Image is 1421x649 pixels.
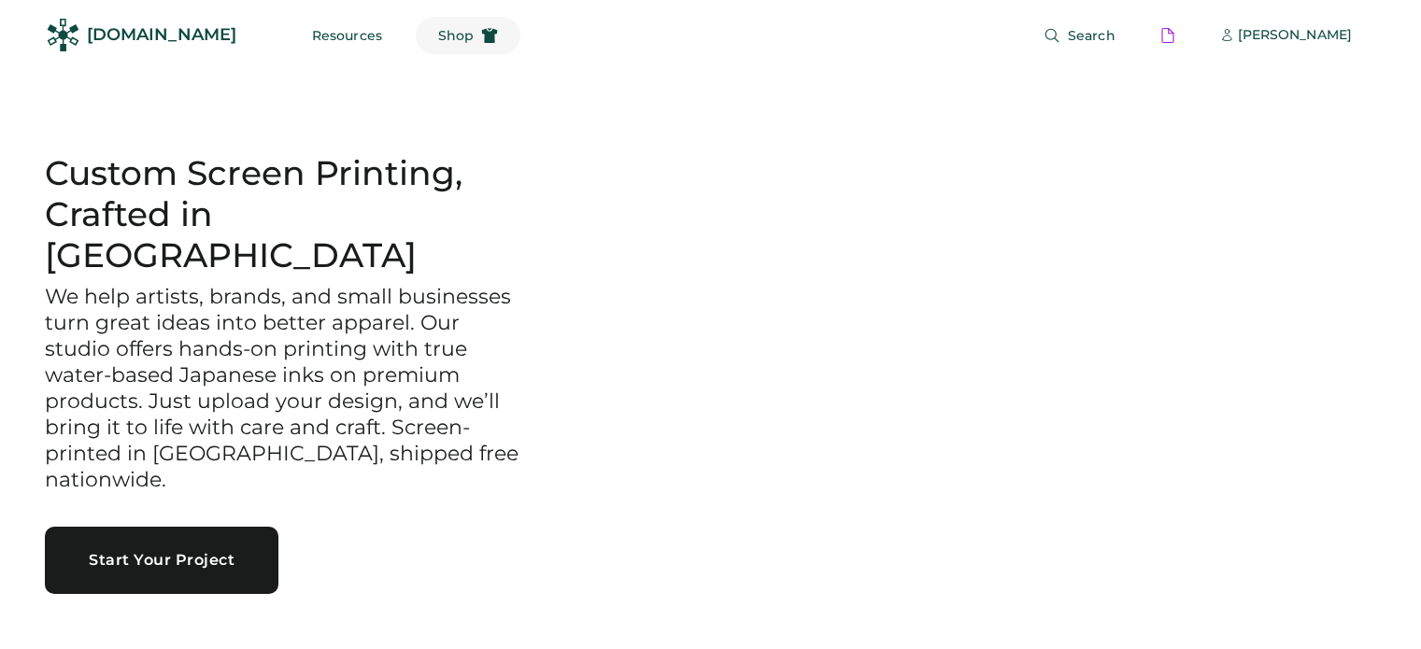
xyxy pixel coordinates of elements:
div: [DOMAIN_NAME] [87,23,236,47]
img: Rendered Logo - Screens [47,19,79,51]
button: Resources [290,17,405,54]
span: Shop [438,29,474,42]
button: Search [1021,17,1138,54]
h1: Custom Screen Printing, Crafted in [GEOGRAPHIC_DATA] [45,153,523,276]
h3: We help artists, brands, and small businesses turn great ideas into better apparel. Our studio of... [45,284,523,493]
span: Search [1068,29,1115,42]
div: [PERSON_NAME] [1238,26,1352,45]
button: Shop [416,17,520,54]
button: Start Your Project [45,527,278,594]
